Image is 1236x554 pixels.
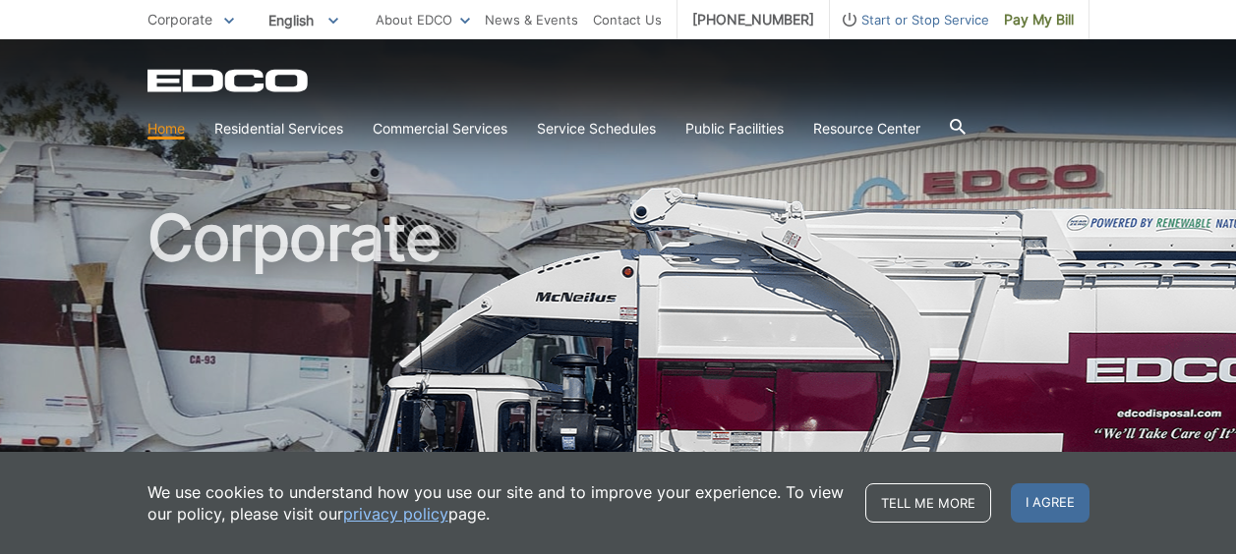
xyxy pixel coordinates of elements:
a: Service Schedules [537,118,656,139]
a: Contact Us [593,9,662,30]
span: English [254,4,353,36]
a: privacy policy [343,503,448,525]
a: About EDCO [376,9,470,30]
span: Pay My Bill [1004,9,1074,30]
a: Home [147,118,185,139]
a: Tell me more [865,483,991,523]
a: EDCD logo. Return to the homepage. [147,69,311,92]
a: News & Events [485,9,578,30]
a: Residential Services [214,118,343,139]
p: We use cookies to understand how you use our site and to improve your experience. To view our pol... [147,481,846,525]
span: I agree [1011,483,1089,523]
span: Corporate [147,11,212,28]
a: Resource Center [813,118,920,139]
a: Public Facilities [685,118,784,139]
a: Commercial Services [373,118,507,139]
